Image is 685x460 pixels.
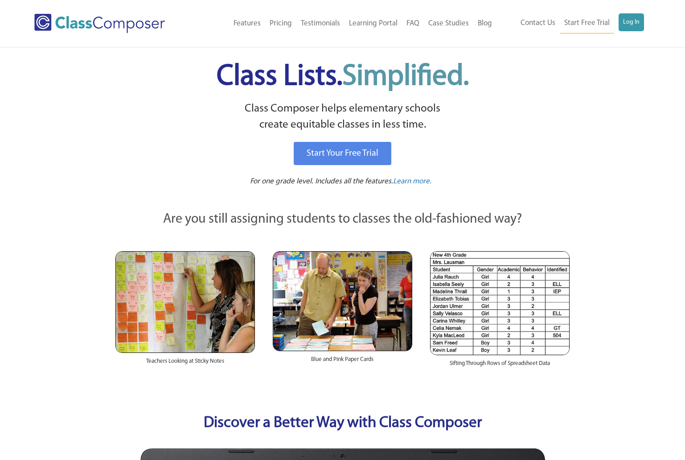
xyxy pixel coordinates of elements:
[294,142,391,165] a: Start Your Free Trial
[107,412,579,435] p: Discover a Better Way with Class Composer
[34,14,165,33] img: Class Composer
[342,62,469,91] span: Simplified.
[273,251,412,351] img: Blue and Pink Paper Cards
[114,101,571,133] p: Class Composer helps elementary schools create equitable classes in less time.
[195,14,497,33] nav: Header Menu
[393,178,431,185] span: Learn more.
[345,14,402,33] a: Learning Portal
[424,14,473,33] a: Case Studies
[496,13,644,33] nav: Header Menu
[296,14,345,33] a: Testimonials
[430,355,570,377] div: Sifting Through Rows of Spreadsheet Data
[619,13,644,31] a: Log In
[516,13,560,33] a: Contact Us
[402,14,424,33] a: FAQ
[115,210,570,229] p: Are you still assigning students to classes the old-fashioned way?
[560,13,614,33] a: Start Free Trial
[217,62,469,91] span: Class Lists.
[473,14,496,33] a: Blog
[393,176,431,187] a: Learn more.
[307,149,378,158] span: Start Your Free Trial
[273,351,412,373] div: Blue and Pink Paper Cards
[250,178,393,185] span: For one grade level. Includes all the features.
[265,14,296,33] a: Pricing
[115,251,255,353] img: Teachers Looking at Sticky Notes
[229,14,265,33] a: Features
[430,251,570,355] img: Spreadsheets
[115,353,255,374] div: Teachers Looking at Sticky Notes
